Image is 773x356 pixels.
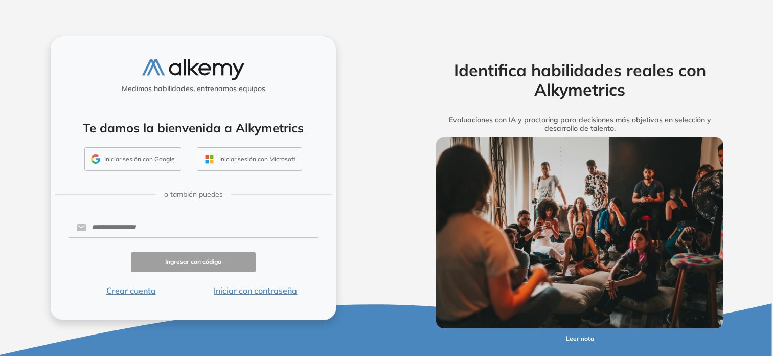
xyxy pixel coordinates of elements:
[142,59,244,80] img: logo-alkemy
[420,60,739,100] h2: Identifica habilidades reales con Alkymetrics
[420,116,739,133] h5: Evaluaciones con IA y proctoring para decisiones más objetivas en selección y desarrollo de talento.
[540,328,620,348] button: Leer nota
[69,284,193,297] button: Crear cuenta
[197,147,302,171] button: Iniciar sesión con Microsoft
[164,189,223,200] span: o también puedes
[131,252,256,272] button: Ingresar con código
[193,284,318,297] button: Iniciar con contraseña
[84,147,181,171] button: Iniciar sesión con Google
[436,137,723,328] img: img-more-info
[91,154,100,164] img: GMAIL_ICON
[64,121,323,136] h4: Te damos la bienvenida a Alkymetrics
[55,84,332,93] h5: Medimos habilidades, entrenamos equipos
[203,153,215,165] img: OUTLOOK_ICON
